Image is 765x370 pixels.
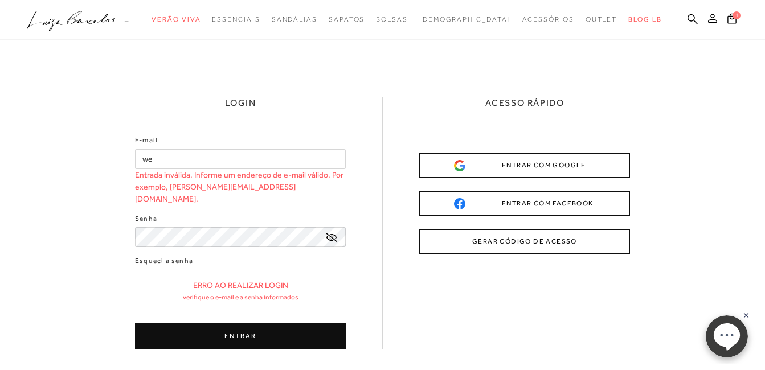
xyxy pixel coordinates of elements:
[152,15,201,23] span: Verão Viva
[454,198,595,209] div: ENTRAR COM FACEBOOK
[212,15,260,23] span: Essenciais
[272,9,317,30] a: categoryNavScreenReaderText
[135,149,346,169] input: E-mail
[522,9,574,30] a: categoryNavScreenReaderText
[135,256,193,266] a: Esqueci a senha
[628,15,661,23] span: BLOG LB
[485,97,564,121] h2: ACESSO RÁPIDO
[419,191,630,216] button: ENTRAR COM FACEBOOK
[135,213,157,224] label: Senha
[212,9,260,30] a: categoryNavScreenReaderText
[419,229,630,254] button: GERAR CÓDIGO DE ACESSO
[419,153,630,178] button: ENTRAR COM GOOGLE
[135,169,346,205] span: Entrada inválida. Informe um endereço de e-mail válido. Por exemplo, [PERSON_NAME][EMAIL_ADDRESS]...
[419,9,511,30] a: noSubCategoriesText
[724,13,740,28] button: 1
[225,97,256,121] h1: LOGIN
[152,9,201,30] a: categoryNavScreenReaderText
[135,323,346,349] button: ENTRAR
[326,233,337,241] a: exibir senha
[586,9,617,30] a: categoryNavScreenReaderText
[628,9,661,30] a: BLOG LB
[522,15,574,23] span: Acessórios
[135,135,158,146] label: E-mail
[376,15,408,23] span: Bolsas
[272,15,317,23] span: Sandálias
[733,11,741,19] span: 1
[454,159,595,171] div: ENTRAR COM GOOGLE
[329,15,365,23] span: Sapatos
[183,293,298,301] p: Verifique o e-mail e a senha informados
[329,9,365,30] a: categoryNavScreenReaderText
[419,15,511,23] span: [DEMOGRAPHIC_DATA]
[376,9,408,30] a: categoryNavScreenReaderText
[586,15,617,23] span: Outlet
[193,281,288,290] p: Erro ao realizar login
